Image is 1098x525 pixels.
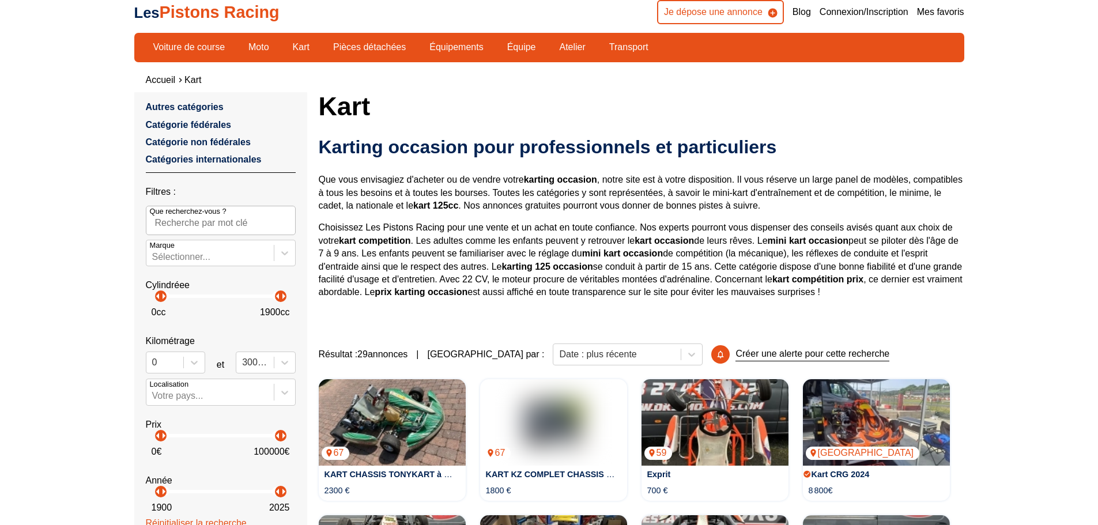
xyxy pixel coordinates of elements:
strong: karting occasion [524,175,597,184]
a: Pièces détachées [326,37,413,57]
p: arrow_left [271,289,285,303]
a: Catégorie non fédérales [146,137,251,147]
input: Votre pays... [152,391,154,401]
img: KART KZ COMPLET CHASSIS HAASE + MOTEUR PAVESI [480,379,627,466]
a: Autres catégories [146,102,224,112]
strong: prix karting occasion [375,287,467,297]
p: arrow_left [151,289,165,303]
p: Que vous envisagiez d'acheter ou de vendre votre , notre site est à votre disposition. Il vous ré... [319,173,964,212]
strong: karting 125 occasion [501,262,593,271]
p: 2300 € [325,485,350,496]
p: et [217,358,224,371]
a: LesPistons Racing [134,3,280,21]
p: 8 800€ [809,485,833,496]
p: Choisissez Les Pistons Racing pour une vente et un achat en toute confiance. Nos experts pourront... [319,221,964,299]
p: 1800 € [486,485,511,496]
strong: kart competition [339,236,410,245]
a: KART KZ COMPLET CHASSIS [PERSON_NAME] + MOTEUR PAVESI [486,470,753,479]
p: arrow_left [151,429,165,443]
a: Connexion/Inscription [820,6,908,18]
input: 300000 [242,357,244,368]
p: 1900 [152,501,172,514]
a: Transport [602,37,656,57]
p: arrow_right [157,289,171,303]
input: Que recherchez-vous ? [146,206,296,235]
p: arrow_left [271,485,285,498]
a: Exprit59 [642,379,788,466]
a: Blog [793,6,811,18]
p: 0 cc [152,306,166,319]
h1: Kart [319,92,964,120]
a: Kart [285,37,317,57]
p: arrow_right [277,485,290,498]
a: Atelier [552,37,593,57]
img: Kart CRG 2024 [803,379,950,466]
p: Kilométrage [146,335,296,348]
a: Exprit [647,470,671,479]
p: Année [146,474,296,487]
a: Kart CRG 2024[GEOGRAPHIC_DATA] [803,379,950,466]
a: KART CHASSIS TONYKART à MOTEUR IAME X30 [325,470,520,479]
a: Catégories internationales [146,154,262,164]
h2: Karting occasion pour professionnels et particuliers [319,135,964,158]
p: Que recherchez-vous ? [150,206,227,217]
a: Accueil [146,75,176,85]
strong: kart occasion [635,236,694,245]
a: Kart CRG 2024 [812,470,870,479]
p: 1900 cc [260,306,290,319]
img: KART CHASSIS TONYKART à MOTEUR IAME X30 [319,379,466,466]
p: Créer une alerte pour cette recherche [735,348,889,361]
strong: mini kart occasion [768,236,849,245]
strong: kart compétition prix [772,274,863,284]
p: 59 [644,447,673,459]
p: Prix [146,418,296,431]
a: Équipements [422,37,490,57]
a: Catégorie fédérales [146,120,232,130]
a: Équipe [500,37,544,57]
strong: mini kart occasion [582,248,663,258]
p: 0 € [152,445,162,458]
p: [GEOGRAPHIC_DATA] par : [427,348,544,361]
p: 2025 [269,501,290,514]
p: arrow_right [157,485,171,498]
p: [GEOGRAPHIC_DATA] [806,447,920,459]
a: Voiture de course [146,37,233,57]
span: Les [134,5,160,21]
strong: kart 125cc [413,201,458,210]
p: Marque [150,240,175,251]
p: arrow_left [151,485,165,498]
p: Cylindréee [146,279,296,292]
a: KART CHASSIS TONYKART à MOTEUR IAME X3067 [319,379,466,466]
input: 0 [152,357,154,368]
p: arrow_right [277,429,290,443]
p: 67 [322,447,350,459]
p: 700 € [647,485,668,496]
p: 67 [483,447,511,459]
img: Exprit [642,379,788,466]
a: Moto [241,37,277,57]
span: Résultat : 29 annonces [319,348,408,361]
span: | [416,348,418,361]
p: Localisation [150,379,189,390]
p: Filtres : [146,186,296,198]
p: 100000 € [254,445,289,458]
a: Kart [184,75,201,85]
input: MarqueSélectionner... [152,252,154,262]
a: Mes favoris [917,6,964,18]
p: arrow_right [277,289,290,303]
p: arrow_left [271,429,285,443]
a: KART KZ COMPLET CHASSIS HAASE + MOTEUR PAVESI67 [480,379,627,466]
p: arrow_right [157,429,171,443]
